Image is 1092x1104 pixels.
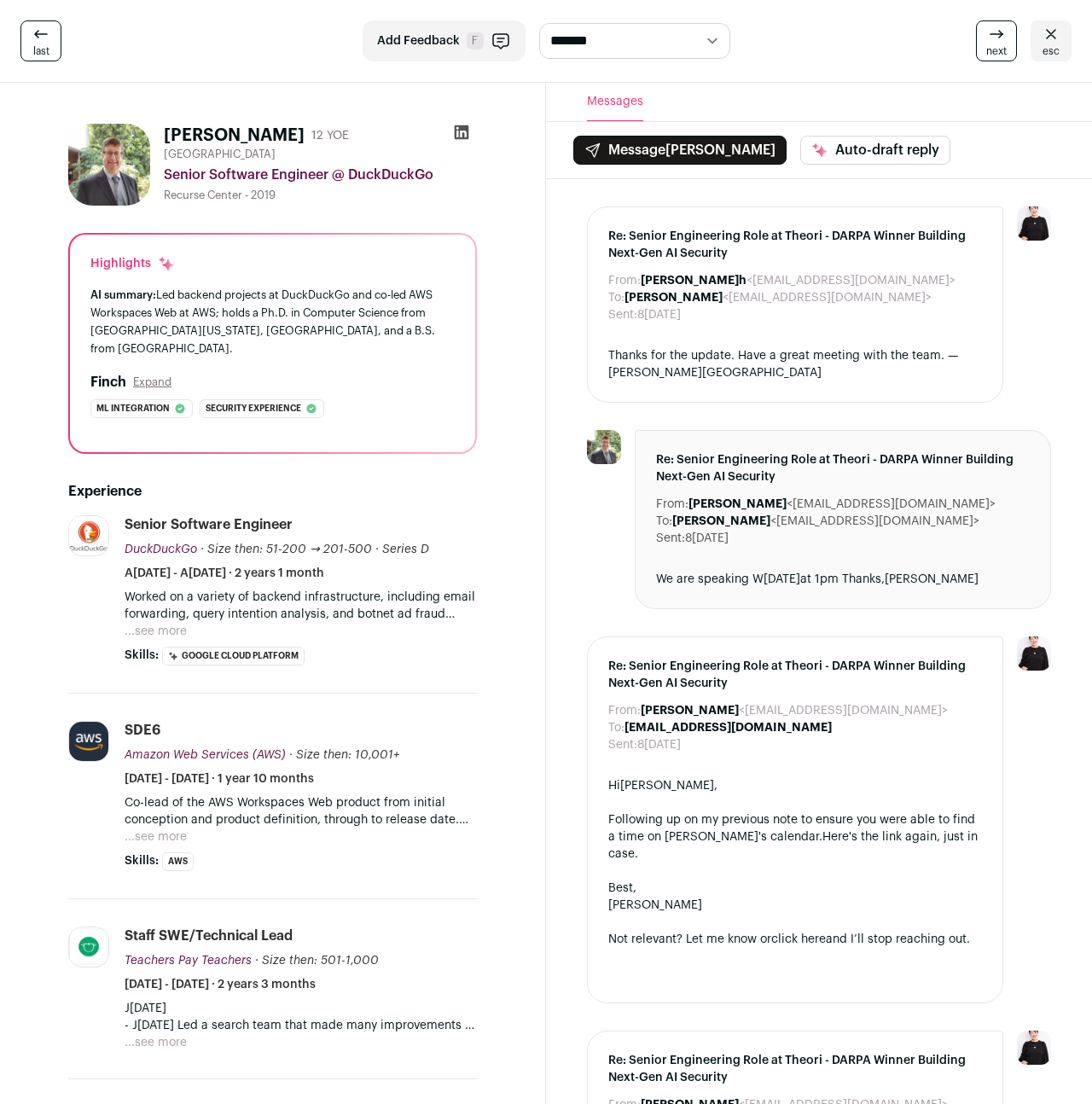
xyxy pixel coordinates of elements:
span: A[DATE] - A[DATE] · 2 years 1 month [125,565,324,582]
span: · Size then: 10,001+ [289,749,399,761]
div: Staff SWE/Technical Lead [125,927,293,945]
span: · Size then: 501-1,000 [255,955,379,967]
div: Following up on my previous note to ensure you were able to find a time on [PERSON_NAME]'s calendar. [608,811,982,863]
span: esc [1043,44,1060,58]
span: Skills: [125,852,159,869]
dt: Sent: [656,530,685,547]
span: Add Feedback [377,32,460,49]
dd: 8[DATE] [637,306,681,323]
span: last [33,44,49,58]
button: Messages [587,83,643,121]
img: 4b63cb9e7b9490e3410bb25aca69de1c817725183230f8aa26bcbc5bc6e9df17 [587,430,621,464]
span: Re: Senior Engineering Role at Theori - DARPA Winner Building Next-Gen AI Security [608,658,982,692]
div: SDE6 [125,721,160,740]
h2: Finch [90,372,126,392]
span: [DATE] - [DATE] · 2 years 3 months [125,976,316,993]
div: Senior Software Engineer @ DuckDuckGo [164,165,477,185]
span: Skills: [125,647,159,664]
button: Message[PERSON_NAME] [573,136,787,165]
dt: To: [608,719,624,736]
span: next [986,44,1007,58]
dt: From: [608,702,641,719]
b: [EMAIL_ADDRESS][DOMAIN_NAME] [624,722,832,734]
span: · [375,541,379,558]
span: DuckDuckGo [125,543,197,555]
div: Best, [608,880,982,897]
img: 4b63cb9e7b9490e3410bb25aca69de1c817725183230f8aa26bcbc5bc6e9df17 [68,124,150,206]
dt: From: [608,272,641,289]
a: last [20,20,61,61]
button: ...see more [125,828,187,845]
img: a11044fc5a73db7429cab08e8b8ffdb841ee144be2dff187cdde6ecf1061de85.jpg [69,722,108,761]
dd: <[EMAIL_ADDRESS][DOMAIN_NAME]> [641,272,955,289]
img: 9240684-medium_jpg [1017,636,1051,671]
dt: Sent: [608,306,637,323]
div: [PERSON_NAME] [608,897,982,914]
h2: Experience [68,481,477,502]
div: Highlights [90,255,175,272]
p: Co-lead of the AWS Workspaces Web product from initial conception and product definition, through... [125,794,477,828]
span: Series D [382,543,429,555]
div: 12 YOE [311,127,349,144]
a: click here [771,933,826,945]
div: Recurse Center - 2019 [164,189,477,202]
b: [PERSON_NAME] [641,705,739,717]
span: Teachers Pay Teachers [125,955,252,967]
li: Google Cloud Platform [162,647,305,665]
li: AWS [162,852,194,871]
span: F [467,32,484,49]
dt: From: [656,496,688,513]
span: [DATE] - [DATE] · 1 year 10 months [125,770,314,787]
h1: [PERSON_NAME] [164,124,305,148]
b: [PERSON_NAME] [688,498,787,510]
a: next [976,20,1017,61]
span: Amazon Web Services (AWS) [125,749,286,761]
span: Re: Senior Engineering Role at Theori - DARPA Winner Building Next-Gen AI Security [608,228,982,262]
span: Re: Senior Engineering Role at Theori - DARPA Winner Building Next-Gen AI Security [656,451,1030,485]
button: ...see more [125,623,187,640]
b: [PERSON_NAME]h [641,275,746,287]
a: esc [1031,20,1072,61]
div: Led backend projects at DuckDuckGo and co-led AWS Workspaces Web at AWS; holds a Ph.D. in Compute... [90,286,455,358]
button: Add Feedback F [363,20,526,61]
span: Re: Senior Engineering Role at Theori - DARPA Winner Building Next-Gen AI Security [608,1052,982,1086]
div: Thanks for the update. Have a great meeting with the team. —[PERSON_NAME][GEOGRAPHIC_DATA] [608,347,982,381]
img: c10e1b91307a58a9dc7ee9fbea94fcecd4abbf25957bc2c6bd7050b1042d437a.jpg [69,516,108,555]
img: a5e5e9303de1fd70aeaeb140b9600919230f3ee2a107946bdf39e9c161cc0372.png [69,928,108,966]
b: [PERSON_NAME] [672,515,770,527]
button: Expand [133,375,171,389]
p: J[DATE] - J[DATE] Led a search team that made many improvements to a legacy search ranking system... [125,1000,477,1034]
dd: <[EMAIL_ADDRESS][DOMAIN_NAME]> [641,702,948,719]
dt: Sent: [608,736,637,753]
img: 9240684-medium_jpg [1017,206,1051,241]
span: Ml integration [96,400,170,417]
button: ...see more [125,1034,187,1051]
dd: <[EMAIL_ADDRESS][DOMAIN_NAME]> [624,289,932,306]
p: Worked on a variety of backend infrastructure, including email forwarding, query intention analys... [125,589,477,623]
div: Not relevant? Let me know or and I’ll stop reaching out. [608,931,982,948]
span: [GEOGRAPHIC_DATA] [164,148,276,161]
img: 9240684-medium_jpg [1017,1031,1051,1065]
div: Senior Software Engineer [125,515,293,534]
span: Security experience [206,400,301,417]
div: Hi[PERSON_NAME], [608,777,982,794]
div: We are speaking W[DATE]at 1pm Thanks,[PERSON_NAME] [656,571,1030,588]
span: · Size then: 51-200 → 201-500 [200,543,372,555]
dd: <[EMAIL_ADDRESS][DOMAIN_NAME]> [672,513,979,530]
dt: To: [608,289,624,306]
dd: 8[DATE] [637,736,681,753]
b: [PERSON_NAME] [624,292,723,304]
span: AI summary: [90,289,156,300]
dd: <[EMAIL_ADDRESS][DOMAIN_NAME]> [688,496,996,513]
dd: 8[DATE] [685,530,729,547]
button: Auto-draft reply [800,136,950,165]
dt: To: [656,513,672,530]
